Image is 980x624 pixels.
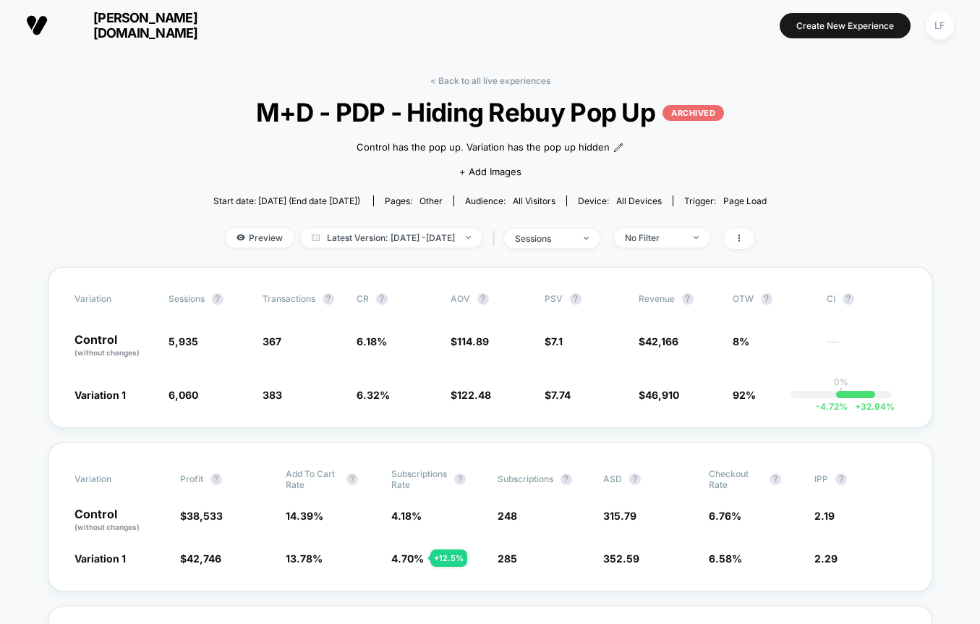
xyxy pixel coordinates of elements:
button: Create New Experience [780,13,911,38]
span: $ [451,335,489,347]
img: end [584,237,589,240]
div: sessions [515,233,573,244]
button: ? [323,293,334,305]
button: ? [210,473,222,485]
a: < Back to all live experiences [430,75,550,86]
span: --- [827,337,906,358]
button: ? [570,293,581,305]
p: Control [74,334,154,358]
p: Control [74,508,166,533]
img: end [466,236,471,239]
span: + Add Images [459,166,521,177]
div: Audience: [465,195,555,206]
span: Device: [566,195,673,206]
span: Preview [226,228,294,248]
span: ASD [603,473,622,484]
span: $ [451,389,491,401]
span: $ [545,389,571,401]
span: $ [639,335,678,347]
div: No Filter [625,232,683,243]
span: 6.76 % [709,510,741,522]
div: Pages: [385,195,443,206]
span: [PERSON_NAME][DOMAIN_NAME] [59,10,232,41]
span: 114.89 [457,335,489,347]
span: 6,060 [169,389,198,401]
span: $ [180,510,223,522]
span: Latest Version: [DATE] - [DATE] [301,228,482,248]
span: (without changes) [74,348,140,357]
span: Subscriptions [498,473,553,484]
span: IPP [814,473,828,484]
button: ? [346,473,358,485]
span: Revenue [639,293,675,304]
img: end [694,236,699,239]
span: Variation 1 [74,389,126,401]
span: | [489,228,504,249]
span: PSV [545,293,563,304]
span: Sessions [169,293,205,304]
span: 38,533 [187,510,223,522]
p: 0% [834,376,848,387]
span: CR [357,293,369,304]
button: ? [761,293,772,305]
span: 6.32 % [357,389,390,401]
button: ? [477,293,489,305]
img: Visually logo [26,14,48,36]
span: 6.18 % [357,335,387,347]
span: 285 [498,552,517,565]
span: 42,166 [645,335,678,347]
span: Variation [74,293,154,305]
span: 315.79 [603,510,636,522]
span: all devices [616,195,662,206]
span: Start date: [DATE] (End date [DATE]) [213,195,360,206]
span: 92% [733,389,756,401]
button: ? [376,293,388,305]
span: 8% [733,335,749,347]
span: 352.59 [603,552,639,565]
div: Trigger: [684,195,767,206]
span: Checkout Rate [709,468,762,490]
span: other [419,195,443,206]
span: $ [639,389,679,401]
span: $ [545,335,563,347]
button: [PERSON_NAME][DOMAIN_NAME] [22,9,237,41]
span: 6.58 % [709,552,742,565]
span: Profit [180,473,203,484]
span: M+D - PDP - Hiding Rebuy Pop Up [241,97,738,127]
span: (without changes) [74,523,140,531]
span: Transactions [263,293,315,304]
span: Variation 1 [74,552,126,565]
span: Add To Cart Rate [286,468,339,490]
span: 42,746 [187,552,221,565]
button: ? [682,293,694,305]
span: Control has the pop up. Variation has the pop up hidden [357,140,610,155]
button: ? [212,293,223,305]
span: Variation [74,468,154,490]
span: 7.74 [551,389,571,401]
span: 13.78 % [286,552,323,565]
span: 14.39 % [286,510,323,522]
span: 46,910 [645,389,679,401]
span: $ [180,552,221,565]
span: 4.70 % [391,552,424,565]
button: ? [629,473,641,485]
span: -4.72 % [816,401,848,412]
span: Subscriptions Rate [391,468,447,490]
span: 2.19 [814,510,835,522]
button: ? [770,473,781,485]
span: 122.48 [457,389,491,401]
span: 2.29 [814,552,838,565]
p: ARCHIVED [662,105,724,121]
img: calendar [312,234,320,241]
div: + 12.5 % [430,549,467,567]
p: | [840,387,843,398]
span: OTW [733,293,812,305]
span: + [855,401,861,412]
button: ? [454,473,466,485]
span: AOV [451,293,470,304]
button: ? [843,293,854,305]
span: 248 [498,510,517,522]
span: 383 [263,389,282,401]
span: 32.94 % [848,401,895,412]
button: ? [561,473,572,485]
